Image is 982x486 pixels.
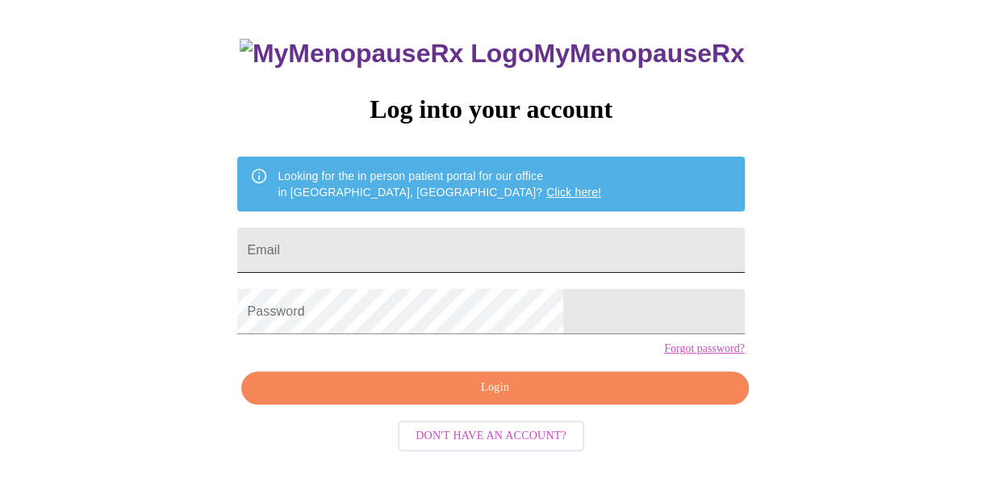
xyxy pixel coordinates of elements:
h3: MyMenopauseRx [240,39,745,69]
img: MyMenopauseRx Logo [240,39,533,69]
div: Looking for the in person patient portal for our office in [GEOGRAPHIC_DATA], [GEOGRAPHIC_DATA]? [278,161,601,207]
button: Login [241,371,748,404]
span: Don't have an account? [416,426,566,446]
a: Don't have an account? [394,428,588,442]
h3: Log into your account [237,94,744,124]
a: Forgot password? [664,342,745,355]
span: Login [260,378,729,398]
button: Don't have an account? [398,421,584,452]
a: Click here! [546,186,601,199]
